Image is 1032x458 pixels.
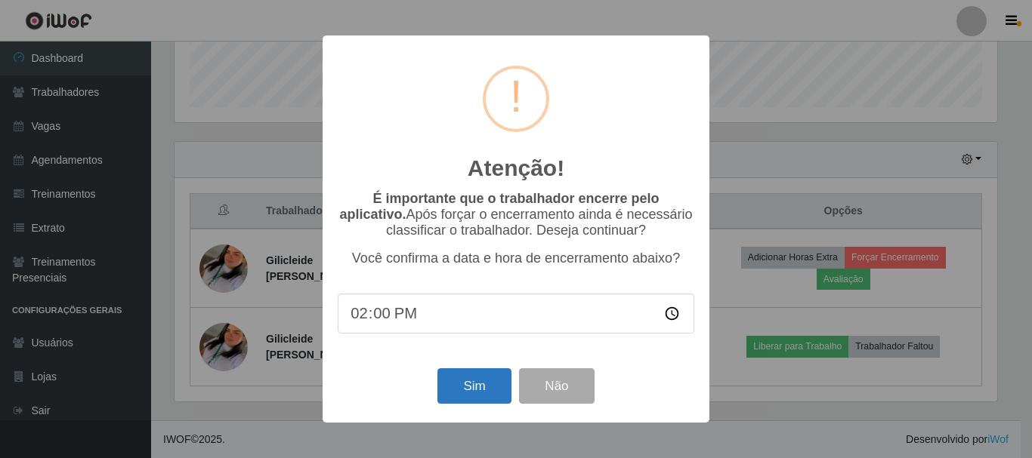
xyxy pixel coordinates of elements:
p: Você confirma a data e hora de encerramento abaixo? [338,251,694,266]
b: É importante que o trabalhador encerre pelo aplicativo. [339,191,659,222]
button: Sim [437,368,511,404]
h2: Atenção! [468,155,564,182]
p: Após forçar o encerramento ainda é necessário classificar o trabalhador. Deseja continuar? [338,191,694,238]
button: Não [519,368,594,404]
